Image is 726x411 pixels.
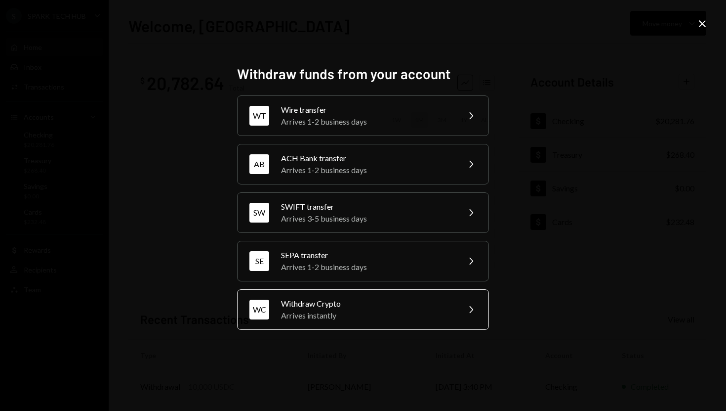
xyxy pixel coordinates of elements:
button: ABACH Bank transferArrives 1-2 business days [237,144,489,184]
div: Arrives 1-2 business days [281,261,453,273]
div: SWIFT transfer [281,201,453,213]
h2: Withdraw funds from your account [237,64,489,84]
div: Arrives 1-2 business days [281,116,453,128]
button: SESEPA transferArrives 1-2 business days [237,241,489,281]
div: SW [249,203,269,223]
button: WTWire transferArrives 1-2 business days [237,95,489,136]
div: SEPA transfer [281,249,453,261]
div: AB [249,154,269,174]
div: SE [249,251,269,271]
div: Arrives 1-2 business days [281,164,453,176]
div: ACH Bank transfer [281,152,453,164]
div: Arrives 3-5 business days [281,213,453,225]
div: Withdraw Crypto [281,298,453,310]
button: WCWithdraw CryptoArrives instantly [237,289,489,330]
div: Wire transfer [281,104,453,116]
div: WT [249,106,269,126]
div: WC [249,300,269,320]
div: Arrives instantly [281,310,453,321]
button: SWSWIFT transferArrives 3-5 business days [237,192,489,233]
